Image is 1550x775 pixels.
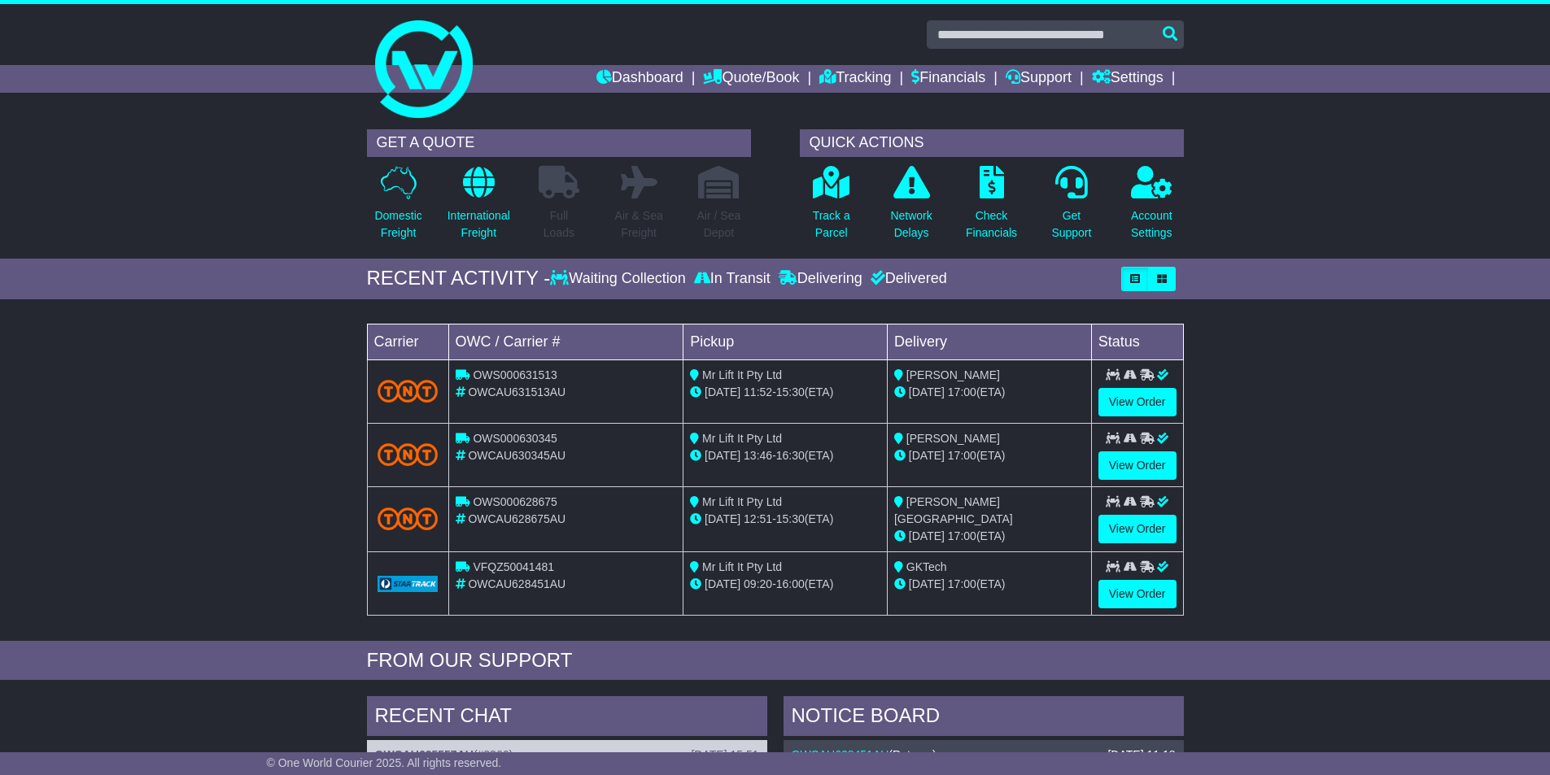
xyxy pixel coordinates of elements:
[792,748,1176,762] div: ( )
[468,449,565,462] span: OWCAU630345AU
[690,447,880,464] div: - (ETA)
[948,577,976,590] span: 17:00
[375,748,759,762] div: ( )
[267,756,502,769] span: © One World Courier 2025. All rights reserved.
[703,65,799,93] a: Quote/Book
[683,324,888,359] td: Pickup
[792,748,889,761] a: OWCAU628451AU
[1130,165,1173,250] a: AccountSettings
[744,385,772,398] span: 11:52
[894,447,1085,464] div: (ETA)
[473,432,557,445] span: OWS000630345
[375,748,474,761] a: OWCAU625557AU
[887,324,1091,359] td: Delivery
[1107,748,1175,762] div: [DATE] 11:18
[473,560,554,573] span: VFQZ50041481
[966,207,1017,242] p: Check Financials
[906,560,947,573] span: GKTech
[596,65,683,93] a: Dashboard
[894,495,1013,525] span: [PERSON_NAME][GEOGRAPHIC_DATA]
[615,207,663,242] p: Air & Sea Freight
[697,207,741,242] p: Air / Sea Depot
[705,512,740,525] span: [DATE]
[909,449,945,462] span: [DATE]
[468,577,565,590] span: OWCAU628451AU
[906,368,1000,381] span: [PERSON_NAME]
[367,267,551,290] div: RECENT ACTIVITY -
[702,368,782,381] span: Mr Lift It Pty Ltd
[448,207,510,242] p: International Freight
[948,449,976,462] span: 17:00
[1092,65,1164,93] a: Settings
[447,165,511,250] a: InternationalFreight
[691,748,758,762] div: [DATE] 15:51
[367,129,751,157] div: GET A QUOTE
[690,511,880,528] div: - (ETA)
[1006,65,1072,93] a: Support
[378,576,439,592] img: GetCarrierServiceLogo
[550,270,689,288] div: Waiting Collection
[705,577,740,590] span: [DATE]
[775,270,867,288] div: Delivering
[702,432,782,445] span: Mr Lift It Pty Ltd
[373,165,422,250] a: DomesticFreight
[893,748,932,761] span: Returns
[702,560,782,573] span: Mr Lift It Pty Ltd
[1051,207,1091,242] p: Get Support
[705,449,740,462] span: [DATE]
[367,696,767,740] div: RECENT CHAT
[909,577,945,590] span: [DATE]
[776,577,805,590] span: 16:00
[894,528,1085,545] div: (ETA)
[890,207,932,242] p: Network Delays
[1098,515,1177,543] a: View Order
[906,432,1000,445] span: [PERSON_NAME]
[690,576,880,593] div: - (ETA)
[784,696,1184,740] div: NOTICE BOARD
[1098,451,1177,480] a: View Order
[378,443,439,465] img: TNT_Domestic.png
[909,385,945,398] span: [DATE]
[1131,207,1172,242] p: Account Settings
[800,129,1184,157] div: QUICK ACTIONS
[378,507,439,529] img: TNT_Domestic.png
[909,529,945,542] span: [DATE]
[705,385,740,398] span: [DATE]
[367,649,1184,673] div: FROM OUR SUPPORT
[948,529,976,542] span: 17:00
[478,748,509,761] span: #3366
[1098,580,1177,608] a: View Order
[468,385,565,398] span: OWCAU631513AU
[889,165,932,250] a: NetworkDelays
[911,65,985,93] a: Financials
[819,65,891,93] a: Tracking
[378,380,439,402] img: TNT_Domestic.png
[744,577,772,590] span: 09:20
[690,384,880,401] div: - (ETA)
[948,385,976,398] span: 17:00
[894,384,1085,401] div: (ETA)
[776,385,805,398] span: 15:30
[867,270,947,288] div: Delivered
[776,512,805,525] span: 15:30
[812,165,851,250] a: Track aParcel
[894,576,1085,593] div: (ETA)
[468,512,565,525] span: OWCAU628675AU
[448,324,683,359] td: OWC / Carrier #
[539,207,579,242] p: Full Loads
[702,495,782,508] span: Mr Lift It Pty Ltd
[744,449,772,462] span: 13:46
[1098,388,1177,416] a: View Order
[776,449,805,462] span: 16:30
[473,495,557,508] span: OWS000628675
[690,270,775,288] div: In Transit
[374,207,421,242] p: Domestic Freight
[965,165,1018,250] a: CheckFinancials
[1050,165,1092,250] a: GetSupport
[473,368,557,381] span: OWS000631513
[744,512,772,525] span: 12:51
[1091,324,1183,359] td: Status
[367,324,448,359] td: Carrier
[813,207,850,242] p: Track a Parcel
